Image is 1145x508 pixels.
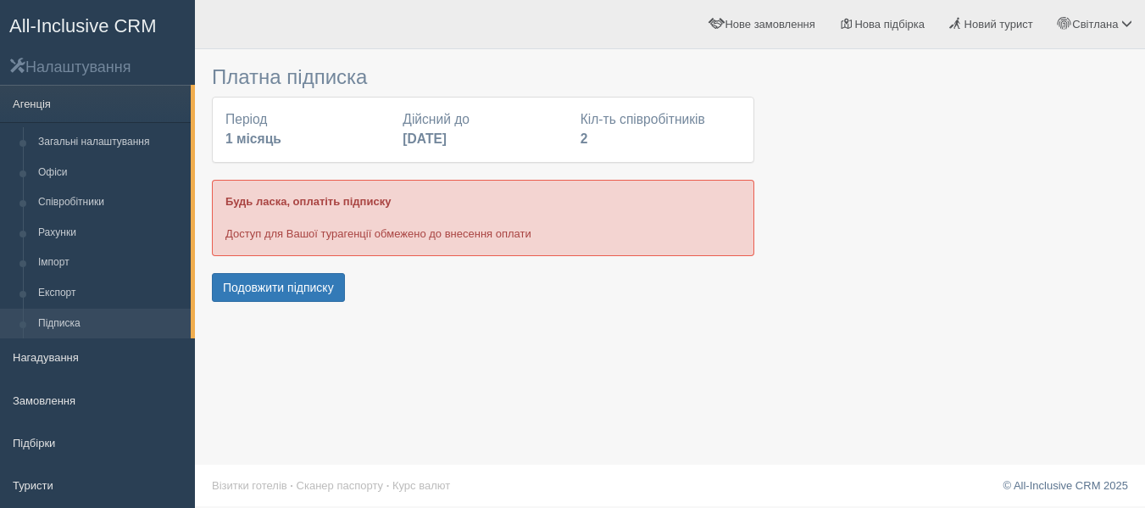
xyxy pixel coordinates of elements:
[31,158,191,188] a: Офіси
[1003,479,1128,492] a: © All-Inclusive CRM 2025
[1072,18,1118,31] span: Світлана
[297,479,383,492] a: Сканер паспорту
[212,479,287,492] a: Візитки готелів
[386,479,390,492] span: ·
[31,248,191,278] a: Імпорт
[403,131,447,146] b: [DATE]
[854,18,925,31] span: Нова підбірка
[225,195,391,208] b: Будь ласка, оплатіть підписку
[290,479,293,492] span: ·
[31,309,191,339] a: Підписка
[572,110,749,149] div: Кіл-ть співробітників
[212,66,754,88] h3: Платна підписка
[212,273,345,302] button: Подовжити підписку
[212,180,754,255] div: Доступ для Вашої турагенції обмежено до внесення оплати
[9,15,157,36] span: All-Inclusive CRM
[964,18,1033,31] span: Новий турист
[31,278,191,309] a: Експорт
[1,1,194,47] a: All-Inclusive CRM
[31,127,191,158] a: Загальні налаштування
[394,110,571,149] div: Дійсний до
[725,18,814,31] span: Нове замовлення
[31,218,191,248] a: Рахунки
[392,479,450,492] a: Курс валют
[225,131,281,146] b: 1 місяць
[581,131,588,146] b: 2
[31,187,191,218] a: Співробітники
[217,110,394,149] div: Період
